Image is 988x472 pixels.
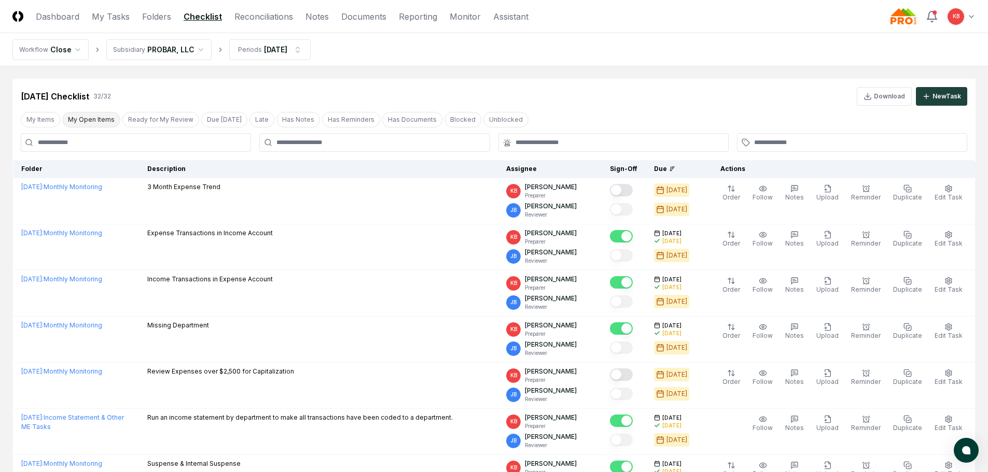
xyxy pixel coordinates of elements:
[753,285,773,293] span: Follow
[510,252,517,260] span: JB
[93,92,111,101] div: 32 / 32
[525,248,577,257] p: [PERSON_NAME]
[525,340,577,349] p: [PERSON_NAME]
[264,44,287,55] div: [DATE]
[666,435,687,445] div: [DATE]
[322,112,380,127] button: Has Reminders
[12,11,23,22] img: Logo
[525,441,577,449] p: Reviewer
[720,321,742,342] button: Order
[891,413,924,435] button: Duplicate
[21,183,102,191] a: [DATE]:Monthly Monitoring
[954,438,979,463] button: atlas-launcher
[662,283,681,291] div: [DATE]
[610,434,633,446] button: Mark complete
[525,202,577,211] p: [PERSON_NAME]
[849,182,883,204] button: Reminder
[662,276,681,283] span: [DATE]
[722,193,740,201] span: Order
[893,239,922,247] span: Duplicate
[610,276,633,289] button: Mark complete
[525,303,577,311] p: Reviewer
[893,424,922,432] span: Duplicate
[666,370,687,379] div: [DATE]
[249,112,274,127] button: Late
[525,432,577,441] p: [PERSON_NAME]
[510,418,517,425] span: KB
[21,183,44,191] span: [DATE] :
[62,112,120,127] button: My Open Items
[857,87,912,106] button: Download
[602,160,646,178] th: Sign-Off
[147,321,209,330] p: Missing Department
[666,251,687,260] div: [DATE]
[753,239,773,247] span: Follow
[849,367,883,389] button: Reminder
[610,368,633,381] button: Mark complete
[783,275,806,296] button: Notes
[666,205,687,214] div: [DATE]
[814,275,841,296] button: Upload
[891,321,924,342] button: Duplicate
[498,160,602,178] th: Assignee
[893,285,922,293] span: Duplicate
[785,193,804,201] span: Notes
[525,330,577,338] p: Preparer
[493,10,528,23] a: Assistant
[525,294,577,303] p: [PERSON_NAME]
[750,367,775,389] button: Follow
[851,193,881,201] span: Reminder
[933,321,965,342] button: Edit Task
[510,437,517,445] span: JB
[525,386,577,395] p: [PERSON_NAME]
[814,413,841,435] button: Upload
[610,295,633,308] button: Mark complete
[935,239,963,247] span: Edit Task
[21,367,44,375] span: [DATE] :
[666,185,687,195] div: [DATE]
[525,238,577,246] p: Preparer
[525,321,577,330] p: [PERSON_NAME]
[610,184,633,196] button: Mark complete
[750,413,775,435] button: Follow
[666,343,687,352] div: [DATE]
[234,10,293,23] a: Reconciliations
[933,367,965,389] button: Edit Task
[750,275,775,296] button: Follow
[849,413,883,435] button: Reminder
[21,229,102,237] a: [DATE]:Monthly Monitoring
[510,279,517,287] span: KB
[891,182,924,204] button: Duplicate
[13,160,139,178] th: Folder
[753,332,773,339] span: Follow
[851,424,881,432] span: Reminder
[785,378,804,385] span: Notes
[510,187,517,195] span: KB
[916,87,967,106] button: NewTask
[610,322,633,335] button: Mark complete
[21,460,44,467] span: [DATE] :
[341,10,386,23] a: Documents
[662,422,681,430] div: [DATE]
[238,45,262,54] div: Periods
[525,192,577,199] p: Preparer
[21,460,102,467] a: [DATE]:Monthly Monitoring
[122,112,199,127] button: Ready for My Review
[201,112,247,127] button: Due Today
[147,459,241,468] p: Suspense & Internal Suspense
[783,413,806,435] button: Notes
[851,378,881,385] span: Reminder
[21,321,44,329] span: [DATE] :
[816,424,839,432] span: Upload
[893,193,922,201] span: Duplicate
[933,413,965,435] button: Edit Task
[662,237,681,245] div: [DATE]
[783,367,806,389] button: Notes
[720,182,742,204] button: Order
[935,378,963,385] span: Edit Task
[750,321,775,342] button: Follow
[21,112,60,127] button: My Items
[147,182,220,192] p: 3 Month Expense Trend
[851,239,881,247] span: Reminder
[21,413,44,421] span: [DATE] :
